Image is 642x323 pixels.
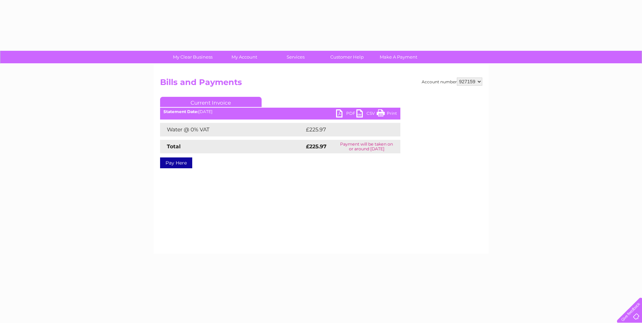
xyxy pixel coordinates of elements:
[160,97,262,107] a: Current Invoice
[304,123,388,136] td: £225.97
[160,157,192,168] a: Pay Here
[216,51,272,63] a: My Account
[319,51,375,63] a: Customer Help
[165,51,221,63] a: My Clear Business
[163,109,198,114] b: Statement Date:
[160,109,400,114] div: [DATE]
[371,51,426,63] a: Make A Payment
[306,143,327,150] strong: £225.97
[167,143,181,150] strong: Total
[333,140,400,153] td: Payment will be taken on or around [DATE]
[336,109,356,119] a: PDF
[160,78,482,90] h2: Bills and Payments
[356,109,377,119] a: CSV
[422,78,482,86] div: Account number
[377,109,397,119] a: Print
[268,51,324,63] a: Services
[160,123,304,136] td: Water @ 0% VAT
